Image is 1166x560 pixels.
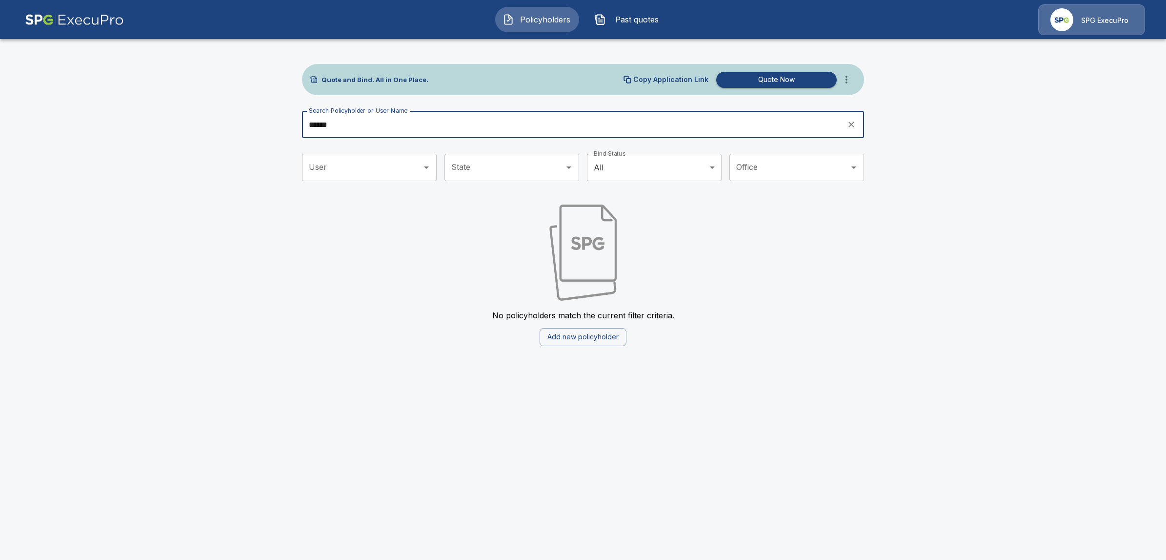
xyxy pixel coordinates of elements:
[1050,8,1073,31] img: Agency Icon
[309,106,407,115] label: Search Policyholder or User Name
[844,117,859,132] button: clear search
[562,161,576,174] button: Open
[1038,4,1145,35] a: Agency IconSPG ExecuPro
[633,76,708,83] p: Copy Application Link
[587,7,671,32] button: Past quotes IconPast quotes
[540,328,626,346] button: Add new policyholder
[594,149,625,158] label: Bind Status
[495,7,579,32] button: Policyholders IconPolicyholders
[587,154,722,181] div: All
[837,70,856,89] button: more
[847,161,861,174] button: Open
[712,72,837,88] a: Quote Now
[540,332,626,341] a: Add new policyholder
[610,14,663,25] span: Past quotes
[420,161,433,174] button: Open
[503,14,514,25] img: Policyholders Icon
[1081,16,1128,25] p: SPG ExecuPro
[594,14,606,25] img: Past quotes Icon
[492,311,674,320] p: No policyholders match the current filter criteria.
[25,4,124,35] img: AA Logo
[716,72,837,88] button: Quote Now
[322,77,428,83] p: Quote and Bind. All in One Place.
[518,14,572,25] span: Policyholders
